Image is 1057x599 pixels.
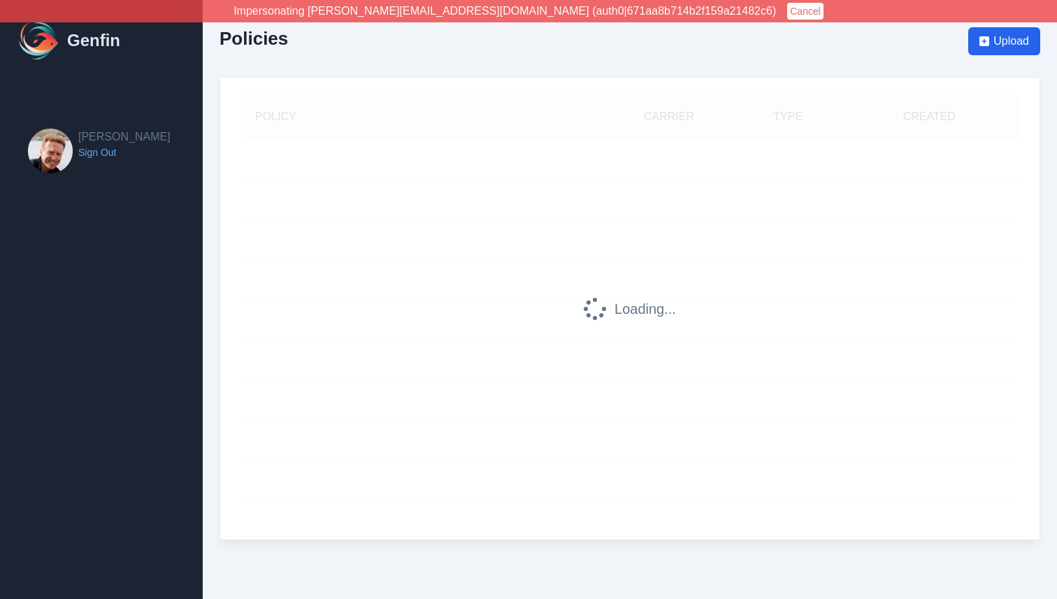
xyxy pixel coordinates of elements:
button: Cancel [787,3,824,20]
img: Logo [17,18,62,63]
h5: Policy [255,108,616,125]
button: Upload [968,27,1040,55]
h2: Policies [220,28,288,49]
a: Sign Out [78,145,171,159]
h5: Carrier [644,108,745,125]
span: Upload [993,33,1029,50]
h1: Genfin [67,29,120,52]
h2: [PERSON_NAME] [78,129,171,145]
h5: Type [773,108,875,125]
img: Brian Dunagan [28,129,73,173]
h5: Created [903,108,1005,125]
